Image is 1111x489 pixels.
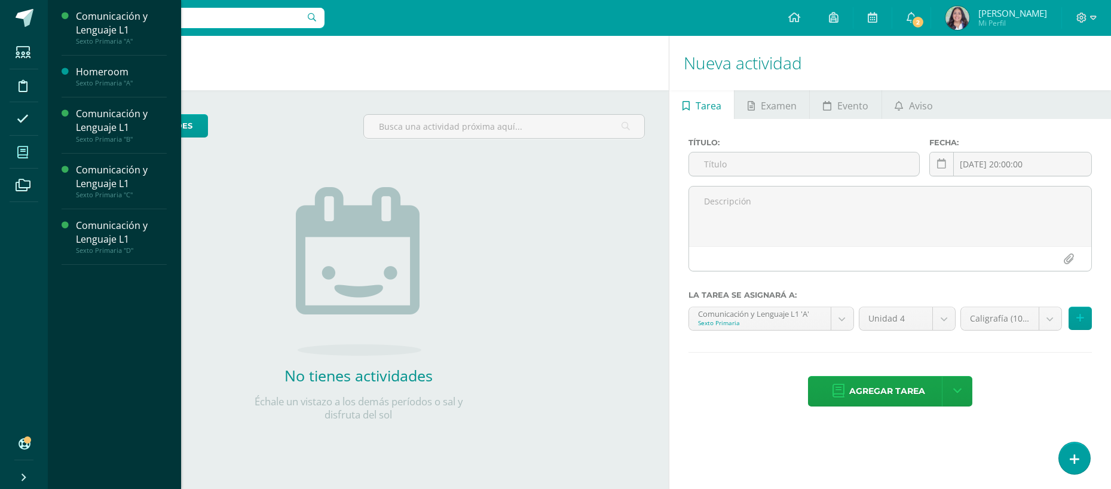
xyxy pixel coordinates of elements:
h1: Actividades [62,36,654,90]
label: Título: [688,138,920,147]
a: Unidad 4 [859,307,956,330]
span: Evento [837,91,868,120]
span: Examen [761,91,797,120]
a: Caligrafía (10.0%) [961,307,1061,330]
a: Comunicación y Lenguaje L1 'A'Sexto Primaria [689,307,853,330]
span: Aviso [909,91,933,120]
h2: No tienes actividades [239,365,478,386]
span: Unidad 4 [868,307,924,330]
div: Comunicación y Lenguaje L1 [76,163,167,191]
span: Agregar tarea [849,377,925,406]
div: Comunicación y Lenguaje L1 [76,10,167,37]
div: Sexto Primaria "A" [76,79,167,87]
div: Homeroom [76,65,167,79]
a: Comunicación y Lenguaje L1Sexto Primaria "B" [76,107,167,143]
span: Tarea [696,91,721,120]
img: e27adc6703b1afc23c70ebe5807cf627.png [945,6,969,30]
span: Mi Perfil [978,18,1047,28]
div: Comunicación y Lenguaje L1 [76,219,167,246]
div: Sexto Primaria "D" [76,246,167,255]
a: Examen [734,90,809,119]
input: Título [689,152,919,176]
input: Busca un usuario... [56,8,325,28]
p: Échale un vistazo a los demás períodos o sal y disfruta del sol [239,395,478,421]
span: [PERSON_NAME] [978,7,1047,19]
div: Comunicación y Lenguaje L1 [76,107,167,135]
a: Comunicación y Lenguaje L1Sexto Primaria "A" [76,10,167,45]
div: Comunicación y Lenguaje L1 'A' [698,307,822,319]
label: Fecha: [929,138,1092,147]
h1: Nueva actividad [684,36,1097,90]
label: La tarea se asignará a: [688,291,1092,299]
span: Caligrafía (10.0%) [970,307,1030,330]
div: Sexto Primaria "A" [76,37,167,45]
div: Sexto Primaria [698,319,822,327]
input: Fecha de entrega [930,152,1091,176]
a: Comunicación y Lenguaje L1Sexto Primaria "D" [76,219,167,255]
a: Tarea [669,90,734,119]
a: Evento [810,90,881,119]
span: 2 [911,16,925,29]
input: Busca una actividad próxima aquí... [364,115,645,138]
a: HomeroomSexto Primaria "A" [76,65,167,87]
a: Aviso [882,90,946,119]
img: no_activities.png [296,187,421,356]
a: Comunicación y Lenguaje L1Sexto Primaria "C" [76,163,167,199]
div: Sexto Primaria "C" [76,191,167,199]
div: Sexto Primaria "B" [76,135,167,143]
